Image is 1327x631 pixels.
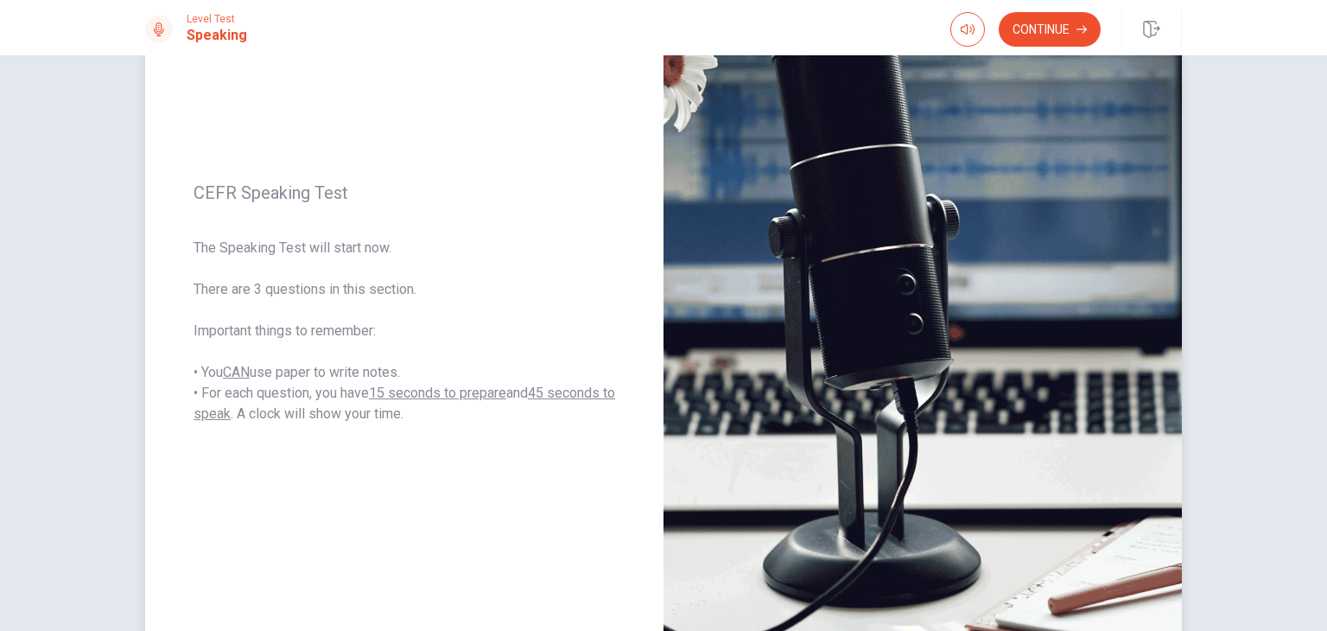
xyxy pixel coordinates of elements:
[187,13,247,25] span: Level Test
[194,182,615,203] span: CEFR Speaking Test
[194,238,615,424] span: The Speaking Test will start now. There are 3 questions in this section. Important things to reme...
[223,364,250,380] u: CAN
[999,12,1101,47] button: Continue
[369,385,506,401] u: 15 seconds to prepare
[187,25,247,46] h1: Speaking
